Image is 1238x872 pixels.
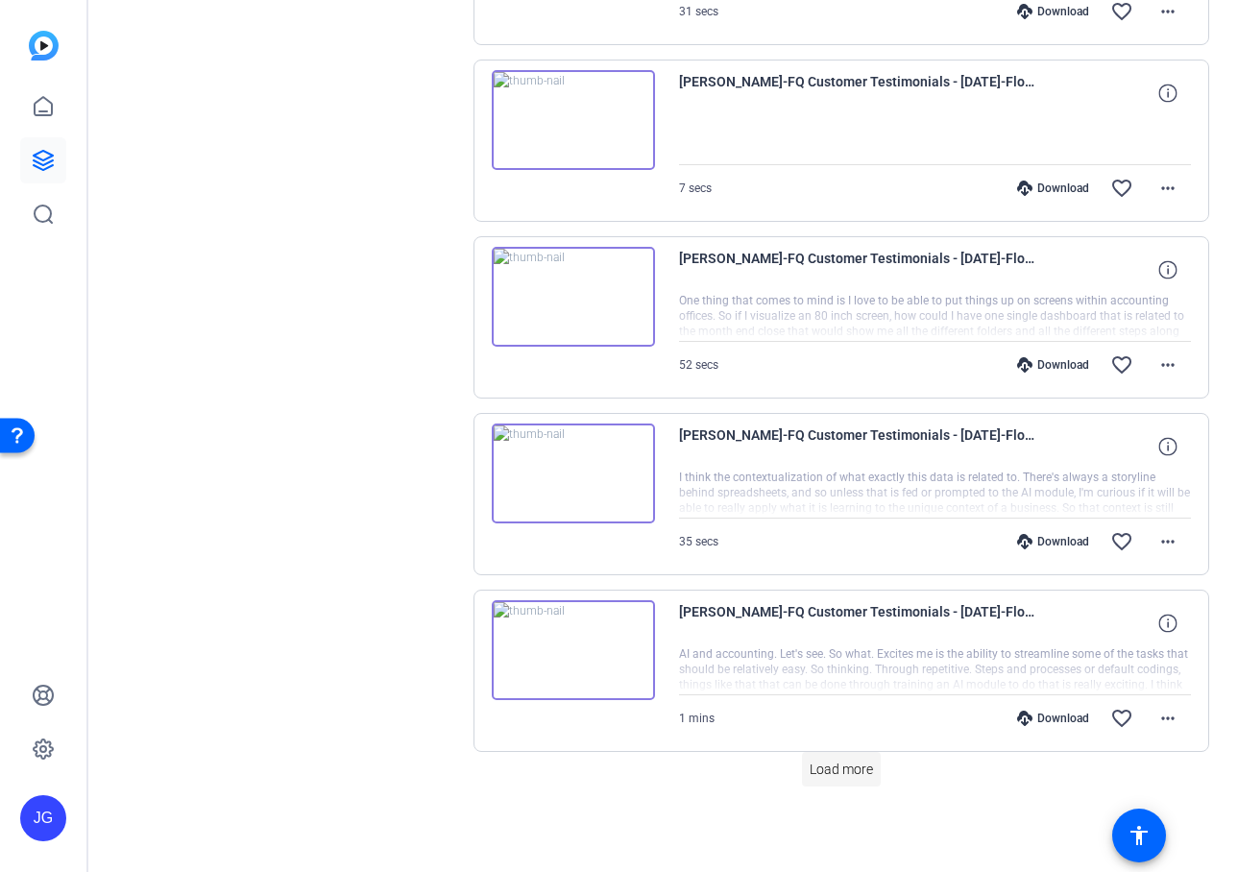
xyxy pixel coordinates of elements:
[802,752,881,787] button: Load more
[1156,530,1179,553] mat-icon: more_horiz
[1007,4,1099,19] div: Download
[679,5,718,18] span: 31 secs
[679,535,718,548] span: 35 secs
[679,358,718,372] span: 52 secs
[492,424,655,523] img: thumb-nail
[1128,824,1151,847] mat-icon: accessibility
[679,600,1034,646] span: [PERSON_NAME]-FQ Customer Testimonials - [DATE]-FloQast Customer Testimonial - Self-Record May -2...
[679,182,712,195] span: 7 secs
[1007,534,1099,549] div: Download
[679,70,1034,116] span: [PERSON_NAME]-FQ Customer Testimonials - [DATE]-FloQast Customer Testimonial - Self-Record May -2...
[1110,177,1133,200] mat-icon: favorite_border
[1110,353,1133,376] mat-icon: favorite_border
[1007,181,1099,196] div: Download
[492,247,655,347] img: thumb-nail
[1007,711,1099,726] div: Download
[1156,177,1179,200] mat-icon: more_horiz
[1110,530,1133,553] mat-icon: favorite_border
[679,247,1034,293] span: [PERSON_NAME]-FQ Customer Testimonials - [DATE]-FloQast Customer Testimonial - Self-Record May -2...
[810,760,873,780] span: Load more
[492,600,655,700] img: thumb-nail
[20,795,66,841] div: JG
[1007,357,1099,373] div: Download
[1156,353,1179,376] mat-icon: more_horiz
[1156,707,1179,730] mat-icon: more_horiz
[492,70,655,170] img: thumb-nail
[29,31,59,61] img: blue-gradient.svg
[679,424,1034,470] span: [PERSON_NAME]-FQ Customer Testimonials - [DATE]-FloQast Customer Testimonial - Self-Record May -2...
[679,712,715,725] span: 1 mins
[1110,707,1133,730] mat-icon: favorite_border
